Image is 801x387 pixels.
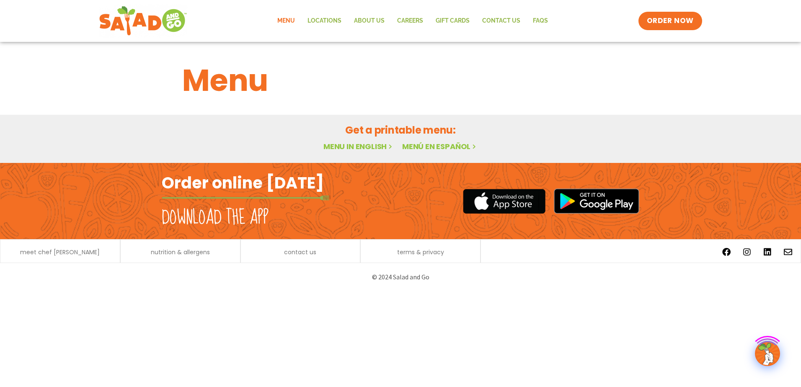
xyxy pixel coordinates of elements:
span: ORDER NOW [647,16,694,26]
a: meet chef [PERSON_NAME] [20,249,100,255]
img: google_play [554,188,639,214]
a: Menu [271,11,301,31]
h2: Get a printable menu: [182,123,619,137]
nav: Menu [271,11,554,31]
a: terms & privacy [397,249,444,255]
a: ORDER NOW [638,12,702,30]
a: contact us [284,249,316,255]
h1: Menu [182,58,619,103]
a: nutrition & allergens [151,249,210,255]
img: new-SAG-logo-768×292 [99,4,187,38]
img: appstore [463,188,545,215]
a: Careers [391,11,429,31]
a: Menu in English [323,141,394,152]
a: GIFT CARDS [429,11,476,31]
h2: Order online [DATE] [162,173,324,193]
img: fork [162,196,329,200]
h2: Download the app [162,206,269,230]
a: Contact Us [476,11,527,31]
a: Menú en español [402,141,478,152]
a: FAQs [527,11,554,31]
a: About Us [348,11,391,31]
p: © 2024 Salad and Go [166,271,635,283]
a: Locations [301,11,348,31]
